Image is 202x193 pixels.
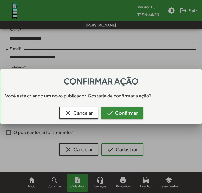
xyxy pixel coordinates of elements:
span: Confirmar [106,107,138,118]
span: Confirmar ação [64,76,139,86]
mat-icon: clear [65,109,72,117]
button: Cancelar [59,107,98,119]
button: Confirmar [101,107,143,119]
mat-icon: check [106,109,114,117]
div: Você está criando um novo publicador. Gostaria de confirmar a ação? [0,92,202,100]
span: Cancelar [65,107,93,118]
